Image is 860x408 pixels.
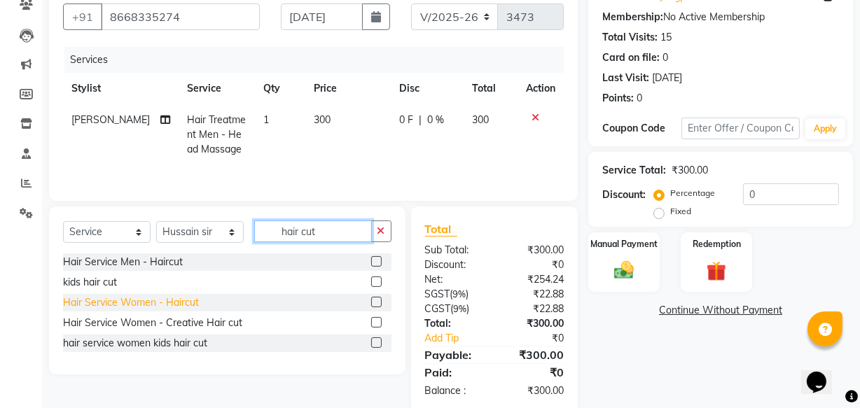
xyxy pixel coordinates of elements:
div: Services [64,47,574,73]
span: [PERSON_NAME] [71,113,150,126]
iframe: chat widget [801,352,846,394]
div: Sub Total: [415,243,494,258]
div: Paid: [415,364,494,381]
div: No Active Membership [602,10,839,24]
label: Redemption [693,238,741,251]
div: 0 [663,50,668,65]
th: Service [179,73,254,104]
div: Points: [602,91,634,106]
div: ₹0 [508,331,574,346]
div: Card on file: [602,50,660,65]
label: Percentage [670,187,715,199]
button: Apply [805,118,845,139]
div: ₹300.00 [494,346,574,363]
label: Manual Payment [590,238,658,251]
div: Total Visits: [602,30,658,45]
a: Add Tip [415,331,508,346]
div: hair service women kids hair cut [63,336,207,351]
label: Fixed [670,205,691,218]
img: _gift.svg [700,259,733,283]
span: Total [425,222,457,237]
div: ₹300.00 [494,384,574,398]
img: _cash.svg [608,259,640,282]
div: ₹254.24 [494,272,574,287]
div: Coupon Code [602,121,681,136]
div: ( ) [415,287,494,302]
div: ₹22.88 [494,287,574,302]
input: Search by Name/Mobile/Email/Code [101,3,260,30]
div: Total: [415,316,494,331]
div: ₹0 [494,258,574,272]
div: 15 [660,30,672,45]
a: Continue Without Payment [591,303,850,318]
span: CGST [425,302,451,315]
span: 0 % [427,113,444,127]
div: Discount: [602,188,646,202]
span: 300 [314,113,331,126]
span: | [419,113,422,127]
th: Disc [391,73,464,104]
div: Last Visit: [602,71,649,85]
div: ₹300.00 [494,316,574,331]
div: Hair Service Women - Creative Hair cut [63,316,242,330]
div: ₹300.00 [494,243,574,258]
th: Qty [255,73,305,104]
span: 300 [472,113,489,126]
div: ₹300.00 [672,163,708,178]
div: Hair Service Men - Haircut [63,255,183,269]
div: ( ) [415,302,494,316]
div: Payable: [415,346,494,363]
div: ₹22.88 [494,302,574,316]
div: Net: [415,272,494,287]
input: Search or Scan [254,220,372,242]
div: Hair Service Women - Haircut [63,295,199,310]
th: Total [464,73,518,104]
div: [DATE] [652,71,682,85]
th: Action [518,73,564,104]
button: +91 [63,3,102,30]
div: 0 [637,91,642,106]
span: Hair Treatment Men - Head Massage [187,113,246,155]
th: Price [305,73,391,104]
div: Membership: [602,10,663,24]
div: Discount: [415,258,494,272]
span: SGST [425,288,450,300]
div: Service Total: [602,163,666,178]
th: Stylist [63,73,179,104]
div: Balance : [415,384,494,398]
span: 1 [263,113,269,126]
div: ₹0 [494,364,574,381]
span: 0 F [399,113,413,127]
input: Enter Offer / Coupon Code [681,118,800,139]
span: 9% [453,288,466,300]
span: 9% [454,303,467,314]
div: kids hair cut [63,275,117,290]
